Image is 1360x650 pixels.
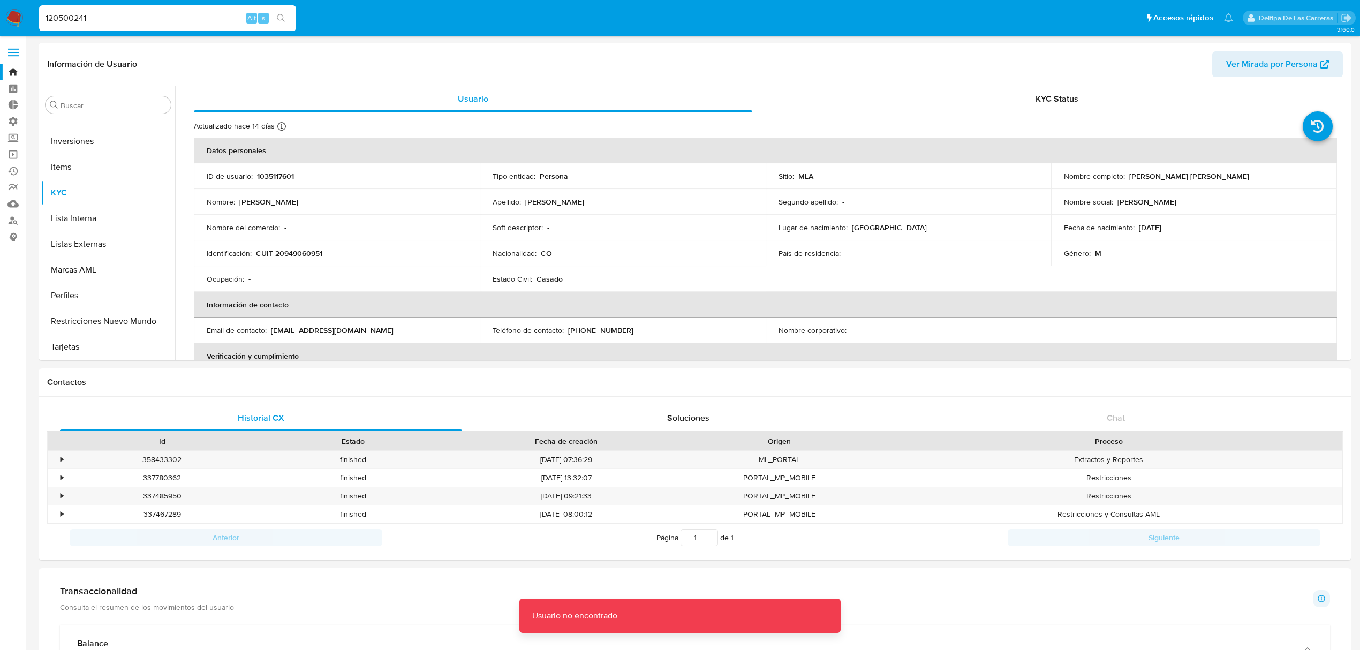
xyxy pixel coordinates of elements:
[265,436,441,447] div: Estado
[258,487,449,505] div: finished
[41,257,175,283] button: Marcas AML
[779,197,838,207] p: Segundo apellido :
[875,451,1342,468] div: Extractos y Reportes
[1224,13,1233,22] a: Notificaciones
[258,469,449,487] div: finished
[493,197,521,207] p: Apellido :
[248,274,251,284] p: -
[41,283,175,308] button: Perfiles
[61,101,167,110] input: Buscar
[66,469,258,487] div: 337780362
[540,171,568,181] p: Persona
[458,93,488,105] span: Usuario
[1064,171,1125,181] p: Nombre completo :
[1129,171,1249,181] p: [PERSON_NAME] [PERSON_NAME]
[39,11,296,25] input: Buscar usuario o caso...
[852,223,927,232] p: [GEOGRAPHIC_DATA]
[493,171,535,181] p: Tipo entidad :
[842,197,844,207] p: -
[239,197,298,207] p: [PERSON_NAME]
[41,180,175,206] button: KYC
[1153,12,1213,24] span: Accesos rápidos
[684,505,875,523] div: PORTAL_MP_MOBILE
[656,529,734,546] span: Página de
[207,274,244,284] p: Ocupación :
[731,532,734,543] span: 1
[1212,51,1343,77] button: Ver Mirada por Persona
[851,326,853,335] p: -
[1064,197,1113,207] p: Nombre social :
[1008,529,1320,546] button: Siguiente
[519,599,630,633] p: Usuario no encontrado
[1064,223,1135,232] p: Fecha de nacimiento :
[449,469,684,487] div: [DATE] 13:32:07
[493,326,564,335] p: Teléfono de contacto :
[684,469,875,487] div: PORTAL_MP_MOBILE
[875,505,1342,523] div: Restricciones y Consultas AML
[547,223,549,232] p: -
[61,491,63,501] div: •
[691,436,867,447] div: Origen
[262,13,265,23] span: s
[1064,248,1091,258] p: Género :
[493,223,543,232] p: Soft descriptor :
[256,248,322,258] p: CUIT 20949060951
[50,101,58,109] button: Buscar
[456,436,676,447] div: Fecha de creación
[66,487,258,505] div: 337485950
[1107,412,1125,424] span: Chat
[284,223,286,232] p: -
[1139,223,1161,232] p: [DATE]
[1226,51,1318,77] span: Ver Mirada por Persona
[207,326,267,335] p: Email de contacto :
[41,129,175,154] button: Inversiones
[493,248,537,258] p: Nacionalidad :
[1259,13,1337,23] p: delfina.delascarreras@mercadolibre.com
[194,138,1337,163] th: Datos personales
[74,436,250,447] div: Id
[779,326,847,335] p: Nombre corporativo :
[41,231,175,257] button: Listas Externas
[247,13,256,23] span: Alt
[66,505,258,523] div: 337467289
[41,308,175,334] button: Restricciones Nuevo Mundo
[238,412,284,424] span: Historial CX
[194,343,1337,369] th: Verificación y cumplimiento
[61,509,63,519] div: •
[70,529,382,546] button: Anterior
[568,326,633,335] p: [PHONE_NUMBER]
[779,248,841,258] p: País de residencia :
[493,274,532,284] p: Estado Civil :
[875,469,1342,487] div: Restricciones
[541,248,552,258] p: CO
[449,487,684,505] div: [DATE] 09:21:33
[779,171,794,181] p: Sitio :
[207,197,235,207] p: Nombre :
[779,223,848,232] p: Lugar de nacimiento :
[271,326,394,335] p: [EMAIL_ADDRESS][DOMAIN_NAME]
[667,412,709,424] span: Soluciones
[258,451,449,468] div: finished
[207,171,253,181] p: ID de usuario :
[1341,12,1352,24] a: Salir
[525,197,584,207] p: [PERSON_NAME]
[1117,197,1176,207] p: [PERSON_NAME]
[66,451,258,468] div: 358433302
[41,154,175,180] button: Items
[47,59,137,70] h1: Información de Usuario
[1036,93,1078,105] span: KYC Status
[207,223,280,232] p: Nombre del comercio :
[61,473,63,483] div: •
[537,274,563,284] p: Casado
[257,171,294,181] p: 1035117601
[270,11,292,26] button: search-icon
[875,487,1342,505] div: Restricciones
[194,292,1337,318] th: Información de contacto
[684,487,875,505] div: PORTAL_MP_MOBILE
[194,121,275,131] p: Actualizado hace 14 días
[258,505,449,523] div: finished
[449,451,684,468] div: [DATE] 07:36:29
[798,171,813,181] p: MLA
[1095,248,1101,258] p: M
[207,248,252,258] p: Identificación :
